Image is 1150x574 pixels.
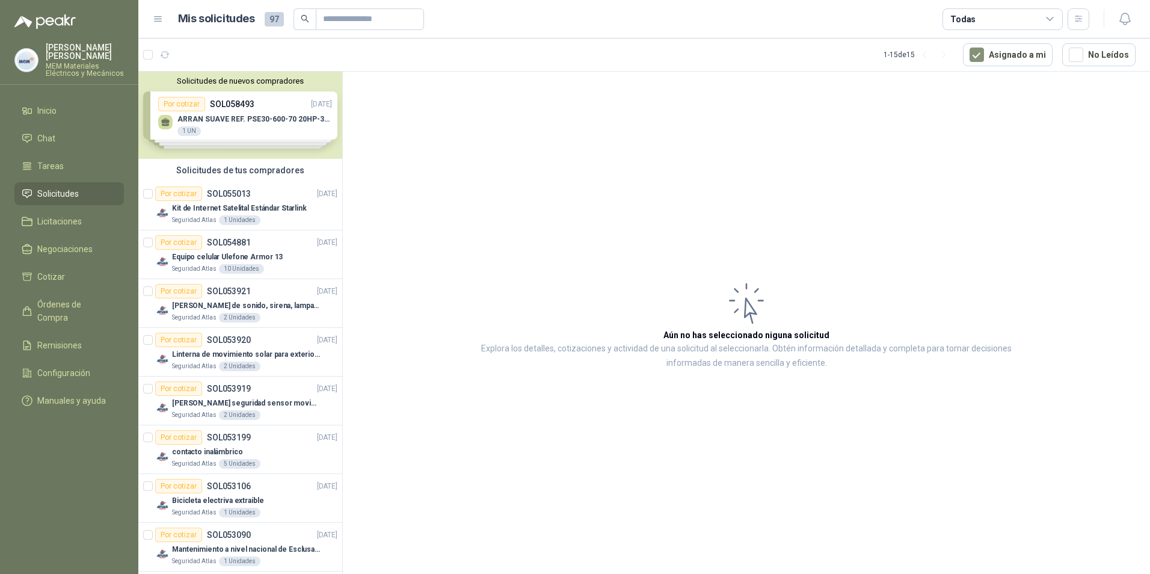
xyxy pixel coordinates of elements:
a: Por cotizarSOL055013[DATE] Company LogoKit de Internet Satelital Estándar StarlinkSeguridad Atlas... [138,182,342,230]
div: 1 Unidades [219,557,260,566]
div: 1 Unidades [219,215,260,225]
a: Chat [14,127,124,150]
span: Negociaciones [37,242,93,256]
div: Por cotizar [155,430,202,445]
span: Manuales y ayuda [37,394,106,407]
a: Por cotizarSOL054881[DATE] Company LogoEquipo celular Ulefone Armor 13Seguridad Atlas10 Unidades [138,230,342,279]
span: Remisiones [37,339,82,352]
a: Por cotizarSOL053919[DATE] Company Logo[PERSON_NAME] seguridad sensor movimiento energia solarSeg... [138,377,342,425]
p: Equipo celular Ulefone Armor 13 [172,252,283,263]
span: Solicitudes [37,187,79,200]
img: Company Logo [15,49,38,72]
a: Configuración [14,362,124,384]
div: 2 Unidades [219,313,260,322]
p: [DATE] [317,188,337,200]
a: Cotizar [14,265,124,288]
span: Inicio [37,104,57,117]
span: Configuración [37,366,90,380]
div: Por cotizar [155,333,202,347]
div: Por cotizar [155,381,202,396]
div: Solicitudes de nuevos compradoresPor cotizarSOL058493[DATE] ARRAN SUAVE REF. PSE30-600-70 20HP-30... [138,72,342,159]
button: Asignado a mi [963,43,1053,66]
div: 2 Unidades [219,410,260,420]
span: Licitaciones [37,215,82,228]
img: Company Logo [155,449,170,464]
a: Por cotizarSOL053920[DATE] Company LogoLinterna de movimiento solar para exteriores con 77 ledsSe... [138,328,342,377]
a: Solicitudes [14,182,124,205]
p: SOL053090 [207,531,251,539]
p: [DATE] [317,529,337,541]
img: Company Logo [155,498,170,513]
p: Bicicleta electriva extraible [172,495,264,507]
p: [DATE] [317,481,337,492]
button: No Leídos [1062,43,1136,66]
a: Por cotizarSOL053090[DATE] Company LogoMantenimiento a nivel nacional de Esclusas de SeguridadSeg... [138,523,342,572]
img: Company Logo [155,206,170,220]
p: [DATE] [317,383,337,395]
a: Inicio [14,99,124,122]
div: Por cotizar [155,187,202,201]
p: Mantenimiento a nivel nacional de Esclusas de Seguridad [172,544,322,555]
p: Seguridad Atlas [172,215,217,225]
p: contacto inalámbrico [172,446,243,458]
p: [DATE] [317,335,337,346]
a: Por cotizarSOL053921[DATE] Company Logo[PERSON_NAME] de sonido, sirena, lampara de alarma solarSe... [138,279,342,328]
span: 97 [265,12,284,26]
p: [PERSON_NAME] [PERSON_NAME] [46,43,124,60]
img: Company Logo [155,401,170,415]
span: search [301,14,309,23]
div: Por cotizar [155,479,202,493]
p: [DATE] [317,237,337,248]
img: Company Logo [155,352,170,366]
h1: Mis solicitudes [178,10,255,28]
p: SOL053921 [207,287,251,295]
p: Seguridad Atlas [172,264,217,274]
p: SOL053920 [207,336,251,344]
h3: Aún no has seleccionado niguna solicitud [663,329,829,342]
p: Seguridad Atlas [172,362,217,371]
div: 1 Unidades [219,508,260,517]
span: Chat [37,132,55,145]
span: Tareas [37,159,64,173]
img: Company Logo [155,255,170,269]
a: Órdenes de Compra [14,293,124,329]
p: [PERSON_NAME] de sonido, sirena, lampara de alarma solar [172,300,322,312]
a: Licitaciones [14,210,124,233]
p: Explora los detalles, cotizaciones y actividad de una solicitud al seleccionarla. Obtén informaci... [463,342,1030,371]
div: Todas [950,13,976,26]
p: SOL053106 [207,482,251,490]
p: [DATE] [317,432,337,443]
img: Company Logo [155,303,170,318]
div: 2 Unidades [219,362,260,371]
p: Seguridad Atlas [172,508,217,517]
p: SOL054881 [207,238,251,247]
a: Por cotizarSOL053106[DATE] Company LogoBicicleta electriva extraibleSeguridad Atlas1 Unidades [138,474,342,523]
p: Seguridad Atlas [172,410,217,420]
p: SOL055013 [207,190,251,198]
img: Company Logo [155,547,170,561]
p: [DATE] [317,286,337,297]
div: Por cotizar [155,528,202,542]
div: Solicitudes de tus compradores [138,159,342,182]
a: Por cotizarSOL053199[DATE] Company Logocontacto inalámbricoSeguridad Atlas5 Unidades [138,425,342,474]
p: SOL053199 [207,433,251,442]
p: [PERSON_NAME] seguridad sensor movimiento energia solar [172,398,322,409]
a: Remisiones [14,334,124,357]
p: Kit de Internet Satelital Estándar Starlink [172,203,307,214]
p: Linterna de movimiento solar para exteriores con 77 leds [172,349,322,360]
a: Negociaciones [14,238,124,261]
p: Seguridad Atlas [172,557,217,566]
p: SOL053919 [207,384,251,393]
div: 1 - 15 de 15 [884,45,953,64]
a: Manuales y ayuda [14,389,124,412]
div: Por cotizar [155,284,202,298]
div: 10 Unidades [219,264,264,274]
span: Cotizar [37,270,65,283]
span: Órdenes de Compra [37,298,112,324]
button: Solicitudes de nuevos compradores [143,76,337,85]
p: Seguridad Atlas [172,459,217,469]
p: MEM Materiales Eléctricos y Mecánicos [46,63,124,77]
img: Logo peakr [14,14,76,29]
a: Tareas [14,155,124,177]
div: Por cotizar [155,235,202,250]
